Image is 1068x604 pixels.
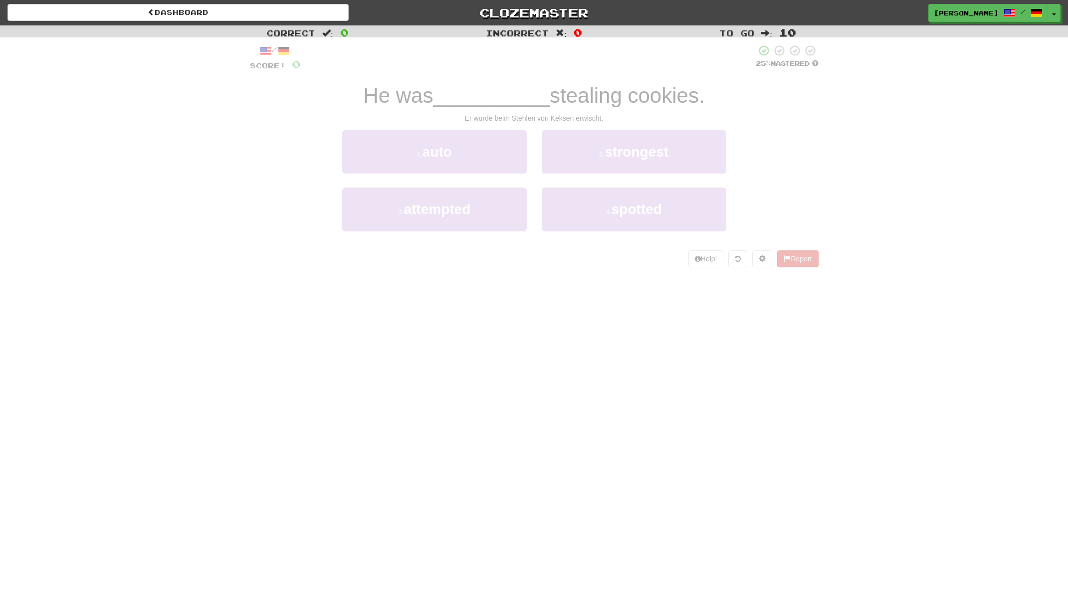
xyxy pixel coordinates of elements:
button: 1.auto [342,130,527,174]
button: 2.strongest [542,130,726,174]
a: Clozemaster [364,4,705,21]
span: 0 [574,26,582,38]
span: 0 [340,26,349,38]
button: Round history (alt+y) [728,250,747,267]
span: To go [719,28,754,38]
span: / [1021,8,1026,15]
a: [PERSON_NAME] / [928,4,1048,22]
button: Help! [688,250,724,267]
div: / [250,44,300,57]
small: 3 . [398,207,404,215]
span: 25 % [756,59,771,67]
span: spotted [612,201,662,217]
a: Dashboard [7,4,349,21]
small: 1 . [417,150,423,158]
span: 0 [292,58,300,70]
span: [PERSON_NAME] [934,8,999,17]
span: Score: [250,61,286,70]
div: Er wurde beim Stehlen von Keksen erwischt. [250,113,819,123]
span: auto [423,144,452,160]
span: attempted [404,201,470,217]
span: strongest [605,144,669,160]
span: Incorrect [486,28,549,38]
button: 3.attempted [342,188,527,231]
span: stealing cookies. [550,84,705,107]
small: 4 . [606,207,612,215]
span: : [556,29,567,37]
div: Mastered [756,59,819,68]
button: 4.spotted [542,188,726,231]
span: : [761,29,772,37]
small: 2 . [599,150,605,158]
span: __________ [433,84,550,107]
span: Correct [266,28,315,38]
span: : [322,29,333,37]
button: Report [777,250,818,267]
span: 10 [779,26,796,38]
span: He was [363,84,433,107]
